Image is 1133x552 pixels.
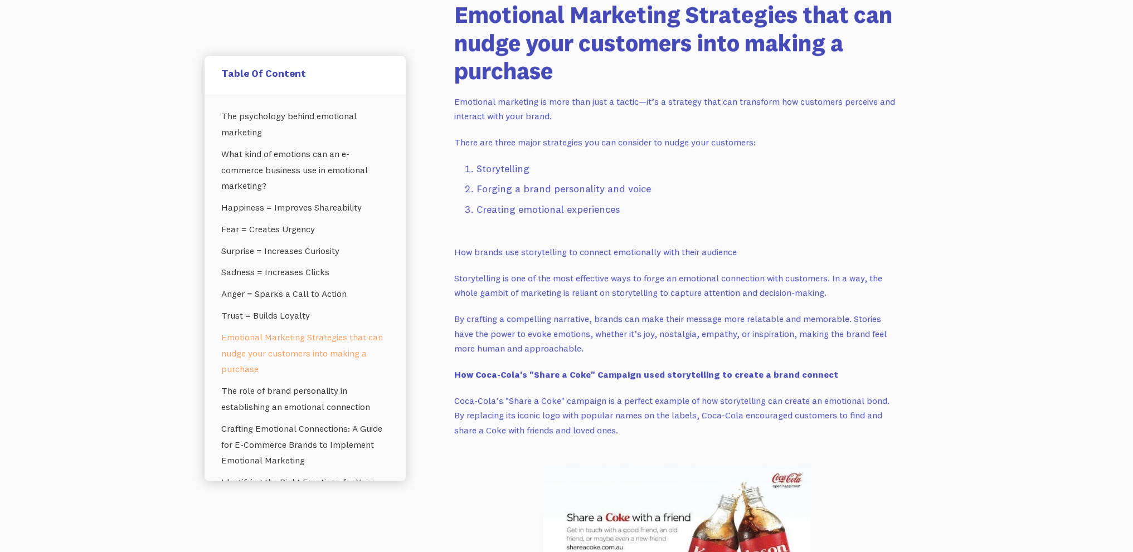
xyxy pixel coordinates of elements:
p: Coca-Cola’s "Share a Coke" campaign is a perfect example of how storytelling can create an emotio... [454,393,900,438]
a: Emotional Marketing Strategies that can nudge your customers into making a purchase [221,326,389,380]
p: How brands use storytelling to connect emotionally with their audience [454,245,900,260]
a: Happiness = Improves Shareability [221,197,389,218]
a: Identifying the Right Emotions for Your Brand [221,472,389,510]
li: Forging a brand personality and voice [476,181,900,197]
p: ‍ [454,367,900,382]
a: What kind of emotions can an e-commerce business use in emotional marketing? [221,143,389,197]
a: Fear = Creates Urgency [221,218,389,240]
h2: Emotional Marketing Strategies that can nudge your customers into making a purchase [454,1,900,85]
p: There are three major strategies you can consider to nudge your customers: [454,135,900,150]
h5: Table Of Content [221,67,389,80]
a: Surprise = Increases Curiosity [221,240,389,262]
a: Sadness = Increases Clicks [221,262,389,284]
li: Creating emotional experiences [476,202,900,218]
a: Crafting Emotional Connections: A Guide for E-Commerce Brands to Implement Emotional Marketing [221,418,389,471]
p: Storytelling is one of the most effective ways to forge an emotional connection with customers. I... [454,271,900,300]
p: By crafting a compelling narrative, brands can make their message more relatable and memorable. S... [454,311,900,356]
p: Emotional marketing is more than just a tactic—it’s a strategy that can transform how customers p... [454,94,900,124]
a: The role of brand personality in establishing an emotional connection [221,380,389,418]
a: Trust = Builds Loyalty [221,305,389,326]
li: Storytelling [476,161,900,177]
strong: How Coca-Cola's "Share a Coke" Campaign used storytelling to create a brand connect [454,369,838,380]
a: The psychology behind emotional marketing [221,105,389,143]
a: Anger = Sparks a Call to Action [221,284,389,305]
